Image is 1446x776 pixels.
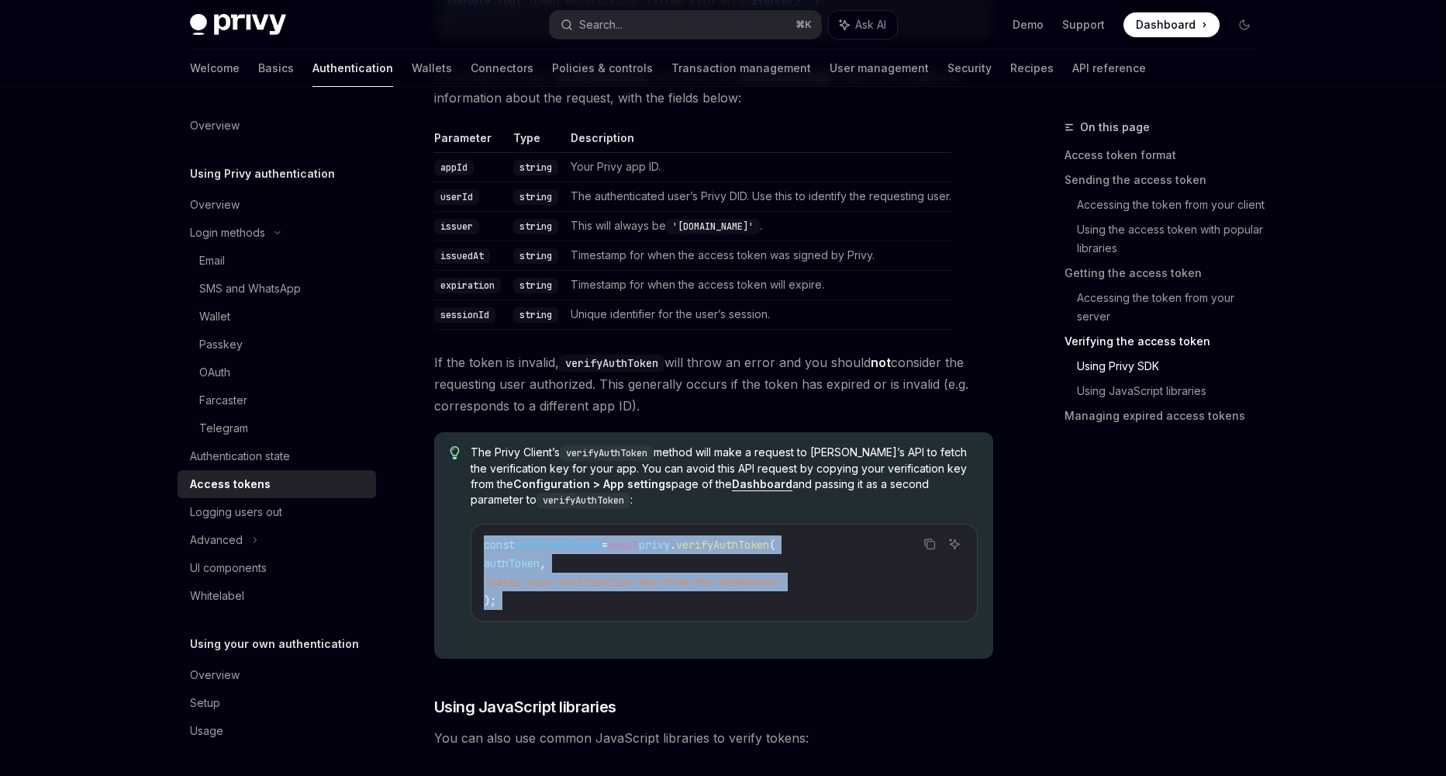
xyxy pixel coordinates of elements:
[855,17,886,33] span: Ask AI
[1077,217,1269,261] a: Using the access token with popular libraries
[434,278,501,293] code: expiration
[1065,329,1269,354] a: Verifying the access token
[434,727,993,749] span: You can also use common JavaScript libraries to verify tokens:
[484,575,782,589] span: 'paste-your-verification-key-from-the-dashboard'
[1123,12,1220,37] a: Dashboard
[178,582,376,610] a: Whitelabel
[1010,50,1054,87] a: Recipes
[258,50,294,87] a: Basics
[537,493,630,508] code: verifyAuthToken
[515,538,602,552] span: verifiedClaims
[513,219,558,234] code: string
[190,50,240,87] a: Welcome
[513,477,671,490] strong: Configuration > App settings
[178,470,376,498] a: Access tokens
[199,251,225,270] div: Email
[564,211,951,241] td: This will always be .
[190,559,267,577] div: UI components
[1072,50,1146,87] a: API reference
[513,189,558,205] code: string
[434,352,993,417] span: If the token is invalid, will throw an error and you should consider the requesting user authoriz...
[178,717,376,745] a: Usage
[178,689,376,717] a: Setup
[178,191,376,219] a: Overview
[671,50,811,87] a: Transaction management
[178,331,376,359] a: Passkey
[434,130,507,153] th: Parameter
[1013,17,1044,33] a: Demo
[178,498,376,526] a: Logging users out
[450,446,461,460] svg: Tip
[1062,17,1105,33] a: Support
[178,247,376,275] a: Email
[178,275,376,303] a: SMS and WhatsApp
[484,556,540,570] span: authToken
[190,475,271,494] div: Access tokens
[178,359,376,386] a: OAuth
[1077,354,1269,379] a: Using Privy SDK
[564,270,951,300] td: Timestamp for when the access token will expire.
[1077,379,1269,404] a: Using JavaScript libraries
[178,414,376,442] a: Telegram
[513,278,558,293] code: string
[190,635,359,653] h5: Using your own authentication
[178,554,376,582] a: UI components
[550,11,821,39] button: Search...⌘K
[434,219,479,234] code: issuer
[564,300,951,329] td: Unique identifier for the user’s session.
[564,152,951,182] td: Your Privy app ID.
[513,160,558,175] code: string
[190,14,286,36] img: dark logo
[471,445,977,508] span: The Privy Client’s method will make a request to [PERSON_NAME]’s API to fetch the verification ke...
[199,335,243,354] div: Passkey
[666,219,760,234] code: '[DOMAIN_NAME]'
[178,112,376,140] a: Overview
[795,19,812,31] span: ⌘ K
[190,531,243,549] div: Advanced
[829,11,897,39] button: Ask AI
[312,50,393,87] a: Authentication
[178,303,376,331] a: Wallet
[944,534,965,554] button: Ask AI
[1065,404,1269,428] a: Managing expired access tokens
[178,386,376,414] a: Farcaster
[471,50,533,87] a: Connectors
[552,50,653,87] a: Policies & controls
[412,50,452,87] a: Wallets
[178,442,376,470] a: Authentication state
[199,363,230,382] div: OAuth
[564,241,951,270] td: Timestamp for when the access token was signed by Privy.
[608,538,639,552] span: await
[190,694,220,712] div: Setup
[190,503,282,521] div: Logging users out
[670,538,676,552] span: .
[559,355,664,372] code: verifyAuthToken
[513,307,558,323] code: string
[871,355,891,370] strong: not
[564,130,951,153] th: Description
[579,16,623,34] div: Search...
[199,391,247,410] div: Farcaster
[190,587,244,605] div: Whitelabel
[507,130,564,153] th: Type
[564,182,951,211] td: The authenticated user’s Privy DID. Use this to identify the requesting user.
[190,666,240,684] div: Overview
[560,445,654,461] code: verifyAuthToken
[190,223,265,242] div: Login methods
[199,279,301,298] div: SMS and WhatsApp
[602,538,608,552] span: =
[199,419,248,438] div: Telegram
[434,696,616,718] span: Using JavaScript libraries
[676,538,769,552] span: verifyAuthToken
[1077,192,1269,217] a: Accessing the token from your client
[434,307,495,323] code: sessionId
[732,477,792,491] a: Dashboard
[920,534,940,554] button: Copy the contents from the code block
[732,477,792,490] strong: Dashboard
[190,196,240,214] div: Overview
[1232,12,1257,37] button: Toggle dark mode
[1065,143,1269,168] a: Access token format
[769,538,775,552] span: (
[513,248,558,264] code: string
[484,594,496,608] span: );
